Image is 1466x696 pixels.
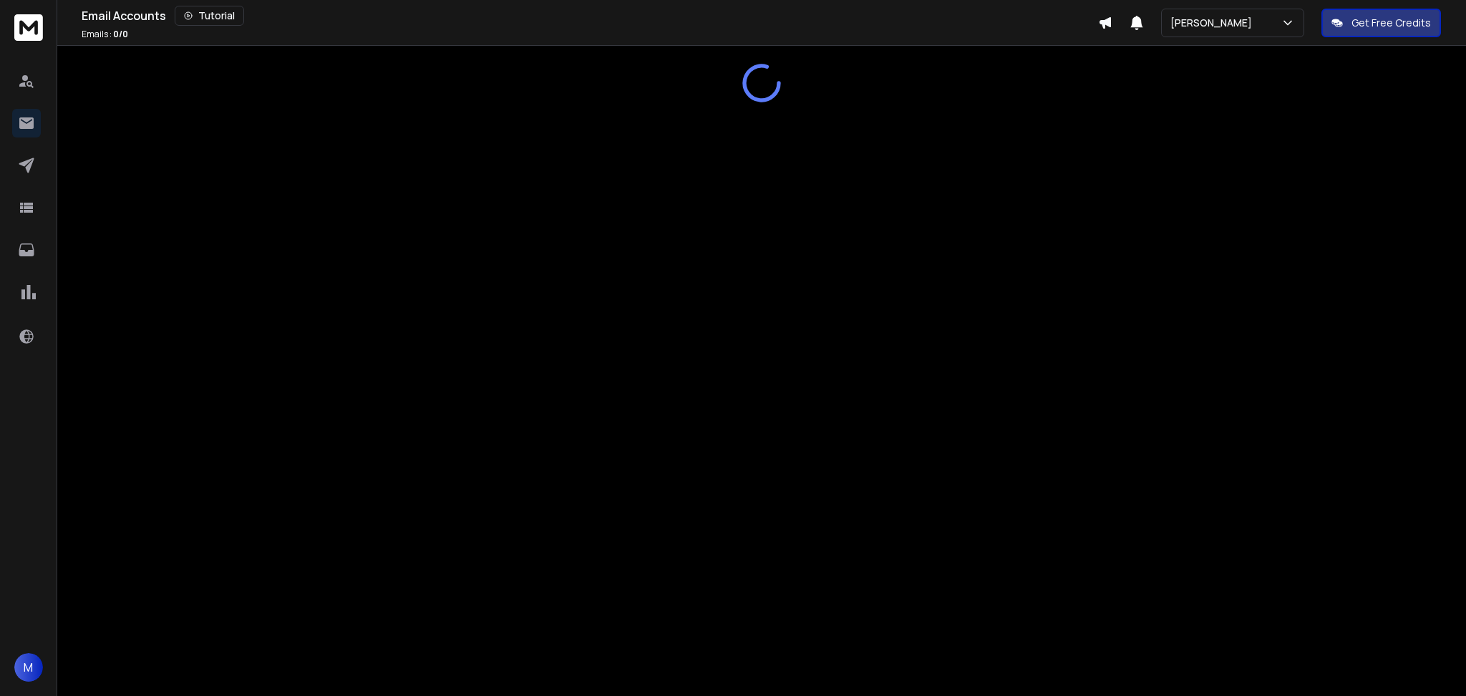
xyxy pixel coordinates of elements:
[1351,16,1431,30] p: Get Free Credits
[14,653,43,682] button: M
[1170,16,1258,30] p: [PERSON_NAME]
[82,29,128,40] p: Emails :
[82,6,1098,26] div: Email Accounts
[113,28,128,40] span: 0 / 0
[1321,9,1441,37] button: Get Free Credits
[175,6,244,26] button: Tutorial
